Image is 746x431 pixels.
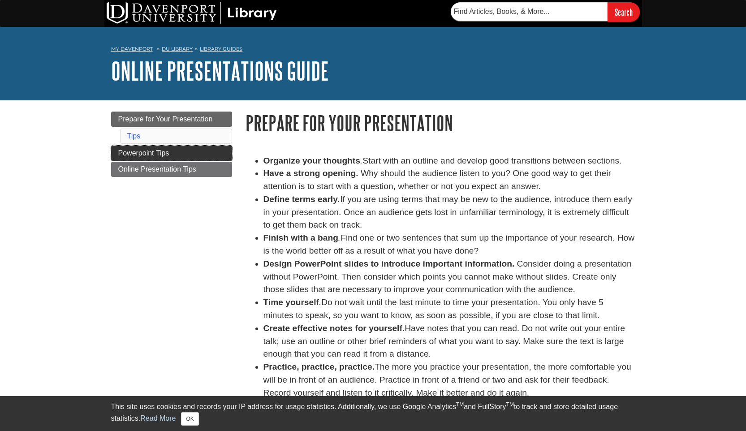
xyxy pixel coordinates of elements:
sup: TM [456,401,464,408]
a: Prepare for Your Presentation [111,112,232,127]
li: Find one or two sentences that sum up the importance of your research. How is the world better of... [263,232,635,258]
a: Read More [140,414,176,422]
li: Have notes that you can read. Do not write out your entire talk; use an outline or other brief re... [263,322,635,361]
span: Online Presentation Tips [118,165,196,173]
a: Powerpoint Tips [111,146,232,161]
input: Search [608,2,640,22]
em: . [338,233,341,242]
input: Find Articles, Books, & More... [451,2,608,21]
em: . [360,156,362,165]
a: My Davenport [111,45,153,53]
a: Online Presentation Tips [111,162,232,177]
strong: Define terms early [263,194,338,204]
li: Do not wait until the last minute to time your presentation. You only have 5 minutes to speak, so... [263,296,635,322]
li: Start with an outline and develop good transitions between sections. [263,155,635,168]
strong: Time yourself [263,297,319,307]
strong: Organize your thoughts [263,156,360,165]
nav: breadcrumb [111,43,635,57]
a: Tips [127,132,141,140]
em: . [338,194,340,204]
li: The more you practice your presentation, the more comfortable you will be in front of an audience... [263,361,635,399]
em: . [319,297,321,307]
form: Searches DU Library's articles, books, and more [451,2,640,22]
strong: Have a strong opening. [263,168,358,178]
li: Consider doing a presentation without PowerPoint. Then consider which points you cannot make with... [263,258,635,296]
span: Prepare for Your Presentation [118,115,213,123]
li: Why should the audience listen to you? One good way to get their attention is to start with a que... [263,167,635,193]
div: This site uses cookies and records your IP address for usage statistics. Additionally, we use Goo... [111,401,635,426]
a: DU Library [162,46,193,52]
a: Online Presentations Guide [111,57,329,85]
strong: Design PowerPoint slides to introduce important information. [263,259,515,268]
h1: Prepare for Your Presentation [246,112,635,134]
strong: Finish with a bang [263,233,338,242]
span: Powerpoint Tips [118,149,169,157]
strong: Practice, practice, practice. [263,362,375,371]
a: Library Guides [200,46,242,52]
img: DU Library [107,2,277,24]
li: If you are using terms that may be new to the audience, introduce them early in your presentation... [263,193,635,232]
strong: Create effective notes for yourself. [263,323,405,333]
sup: TM [506,401,514,408]
button: Close [181,412,198,426]
div: Guide Page Menu [111,112,232,177]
